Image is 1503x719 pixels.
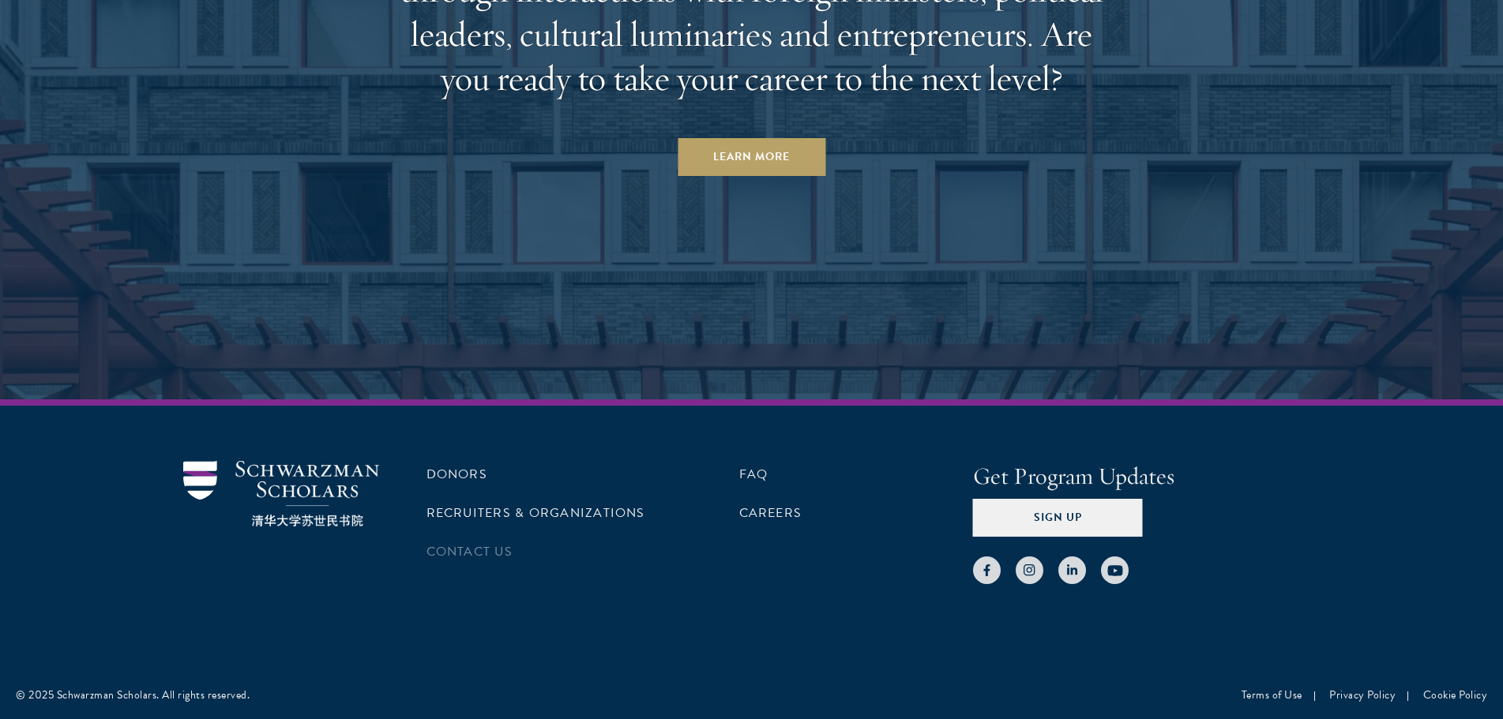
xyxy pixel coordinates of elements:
[1423,687,1488,703] a: Cookie Policy
[678,138,825,176] a: Learn More
[973,461,1321,492] h4: Get Program Updates
[973,499,1143,537] button: Sign Up
[426,504,645,522] a: Recruiters & Organizations
[183,461,379,526] img: Schwarzman Scholars
[739,504,802,522] a: Careers
[426,465,487,484] a: Donors
[426,542,513,561] a: Contact Us
[739,465,768,484] a: FAQ
[16,687,250,703] div: © 2025 Schwarzman Scholars. All rights reserved.
[1329,687,1396,703] a: Privacy Policy
[1242,687,1302,703] a: Terms of Use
